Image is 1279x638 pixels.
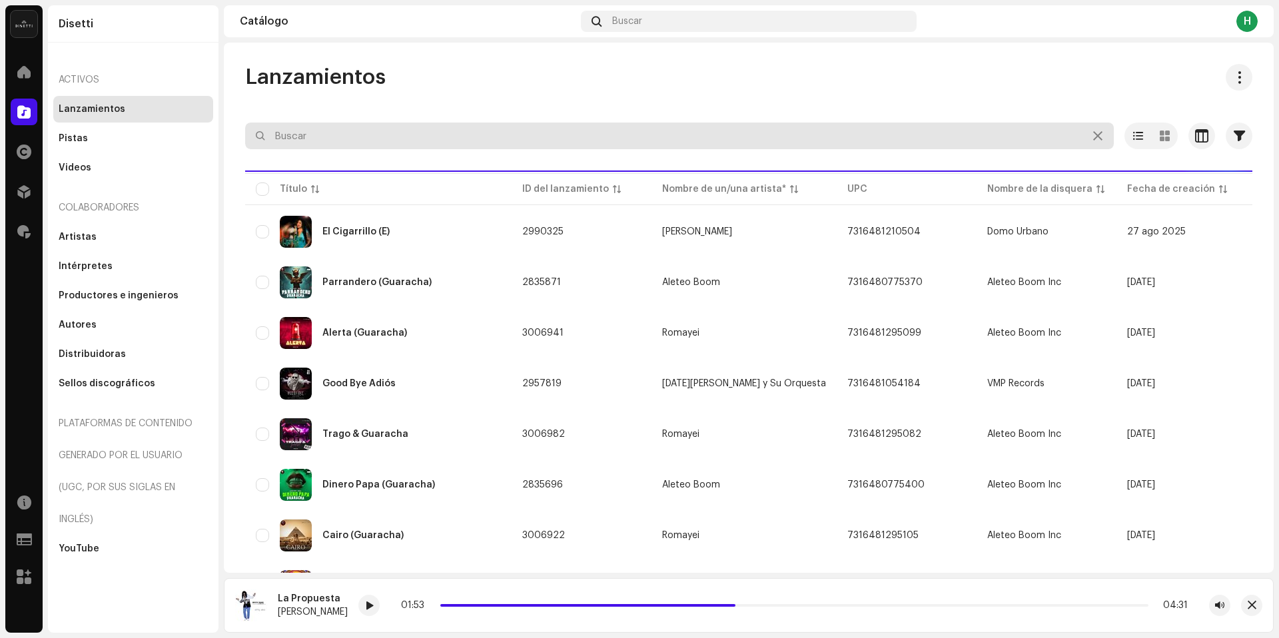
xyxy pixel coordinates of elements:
[987,227,1049,236] span: Domo Urbano
[245,64,386,91] span: Lanzamientos
[987,480,1061,489] span: Aleteo Boom Inc
[662,227,732,236] div: [PERSON_NAME]
[662,278,720,287] div: Aleteo Boom
[522,278,561,287] span: 2835871
[53,370,213,397] re-m-nav-item: Sellos discográficos
[59,320,97,330] div: Autores
[662,480,720,489] div: Aleteo Boom
[53,155,213,181] re-m-nav-item: Videos
[662,182,786,196] div: Nombre de un/una artista*
[59,261,113,272] div: Intérpretes
[847,430,921,439] span: 7316481295082
[59,543,99,554] div: YouTube
[11,11,37,37] img: 02a7c2d3-3c89-4098-b12f-2ff2945c95ee
[59,378,155,389] div: Sellos discográficos
[59,290,179,301] div: Productores e ingenieros
[847,278,923,287] span: 7316480775370
[662,430,826,439] span: Romayei
[847,379,921,388] span: 7316481054184
[522,227,564,236] span: 2990325
[322,227,390,236] div: El Cigarrillo (E)
[245,123,1114,149] input: Buscar
[280,368,312,400] img: 28b6189e-10dd-4c95-ab0e-154f9b4467a5
[987,182,1092,196] div: Nombre de la disquera
[662,328,826,338] span: Romayei
[1127,182,1215,196] div: Fecha de creación
[59,133,88,144] div: Pistas
[987,328,1061,338] span: Aleteo Boom Inc
[662,278,826,287] span: Aleteo Boom
[280,216,312,248] img: 00cd3707-2aca-4341-91b5-718c0338a4ba
[53,125,213,152] re-m-nav-item: Pistas
[662,531,826,540] span: Romayei
[662,480,826,489] span: Aleteo Boom
[53,192,213,224] re-a-nav-header: Colaboradores
[522,379,562,388] span: 2957819
[322,480,435,489] div: Dinero Papa (Guaracha)
[1127,278,1155,287] span: 30 may 2025
[847,480,925,489] span: 7316480775400
[1154,600,1188,611] div: 04:31
[1127,328,1155,338] span: 15 sept 2025
[59,349,126,360] div: Distribuidoras
[322,531,404,540] div: Cairo (Guaracha)
[240,16,576,27] div: Catálogo
[59,162,91,173] div: Videos
[322,430,408,439] div: Trago & Guaracha
[1127,480,1155,489] span: 30 may 2025
[278,607,348,617] div: [PERSON_NAME]
[278,593,348,604] div: La Propuesta
[280,418,312,450] img: a3d94e90-0156-486c-839e-ad77b41e3351
[987,430,1061,439] span: Aleteo Boom Inc
[280,519,312,551] img: 6677bc5d-f655-4257-be39-6cc755268c3d
[53,535,213,562] re-m-nav-item: YouTube
[1236,11,1258,32] div: H
[522,182,609,196] div: ID del lanzamiento
[59,232,97,242] div: Artistas
[847,531,919,540] span: 7316481295105
[662,430,699,439] div: Romayei
[522,328,564,338] span: 3006941
[53,64,213,96] re-a-nav-header: Activos
[522,531,565,540] span: 3006922
[53,253,213,280] re-m-nav-item: Intérpretes
[53,96,213,123] re-m-nav-item: Lanzamientos
[662,379,826,388] div: [DATE][PERSON_NAME] y Su Orquesta
[847,227,921,236] span: 7316481210504
[987,278,1061,287] span: Aleteo Boom Inc
[522,480,563,489] span: 2835696
[987,531,1061,540] span: Aleteo Boom Inc
[322,278,432,287] div: Parrandero (Guaracha)
[987,379,1045,388] span: VMP Records
[322,379,396,388] div: Good Bye Adiós
[662,379,826,388] span: Noel Vargas y Su Orquesta
[280,266,312,298] img: 0fc072b8-c4bf-4e63-90b3-5b45140c06a7
[662,531,699,540] div: Romayei
[1127,379,1155,388] span: 23 jul 2025
[53,282,213,309] re-m-nav-item: Productores e ingenieros
[280,182,307,196] div: Título
[53,224,213,250] re-m-nav-item: Artistas
[662,227,826,236] span: Mafe Cardona
[1127,531,1155,540] span: 15 sept 2025
[280,570,312,602] img: 5d587515-cc04-4626-87e5-724347fd3de8
[59,104,125,115] div: Lanzamientos
[1127,227,1186,236] span: 27 ago 2025
[322,328,407,338] div: Alerta (Guaracha)
[662,328,699,338] div: Romayei
[612,16,642,27] span: Buscar
[401,600,435,611] div: 01:53
[53,341,213,368] re-m-nav-item: Distribuidoras
[53,312,213,338] re-m-nav-item: Autores
[235,589,267,621] img: ffb937fb-c5fa-4a10-85ab-9b891683e532
[280,469,312,501] img: 82ce420e-de82-457c-ad38-2defbcb3c3a1
[53,408,213,535] re-a-nav-header: Plataformas de contenido generado por el usuario (UGC, por sus siglas en inglés)
[1127,430,1155,439] span: 15 sept 2025
[280,317,312,349] img: 35faa864-57eb-4adc-a46f-ce086f442ec8
[522,430,565,439] span: 3006982
[847,328,921,338] span: 7316481295099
